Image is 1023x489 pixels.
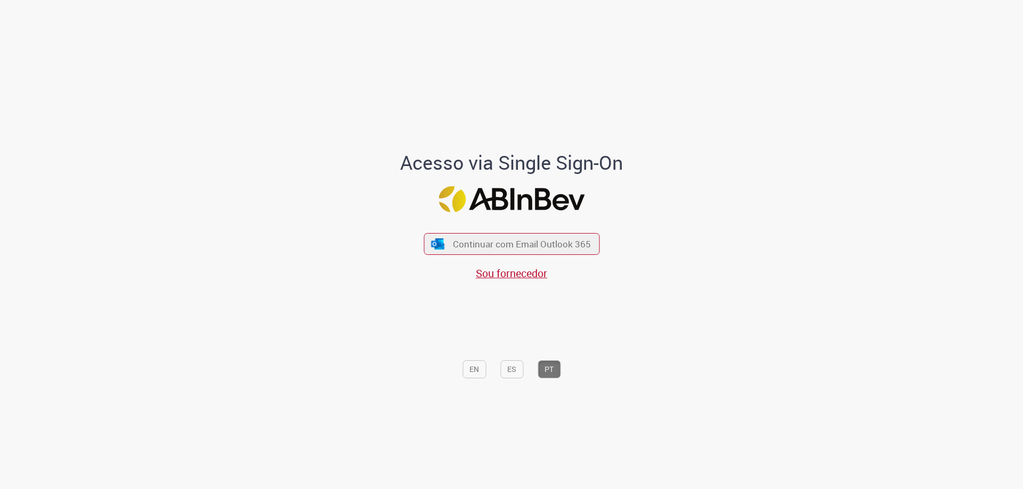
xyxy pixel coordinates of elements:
button: EN [462,360,486,378]
span: Continuar com Email Outlook 365 [453,238,591,250]
button: ícone Azure/Microsoft 360 Continuar com Email Outlook 365 [424,233,599,255]
h1: Acesso via Single Sign-On [364,152,660,173]
img: Logo ABInBev [439,186,584,212]
button: PT [538,360,561,378]
a: Sou fornecedor [476,266,547,280]
img: ícone Azure/Microsoft 360 [431,238,445,250]
button: ES [500,360,523,378]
